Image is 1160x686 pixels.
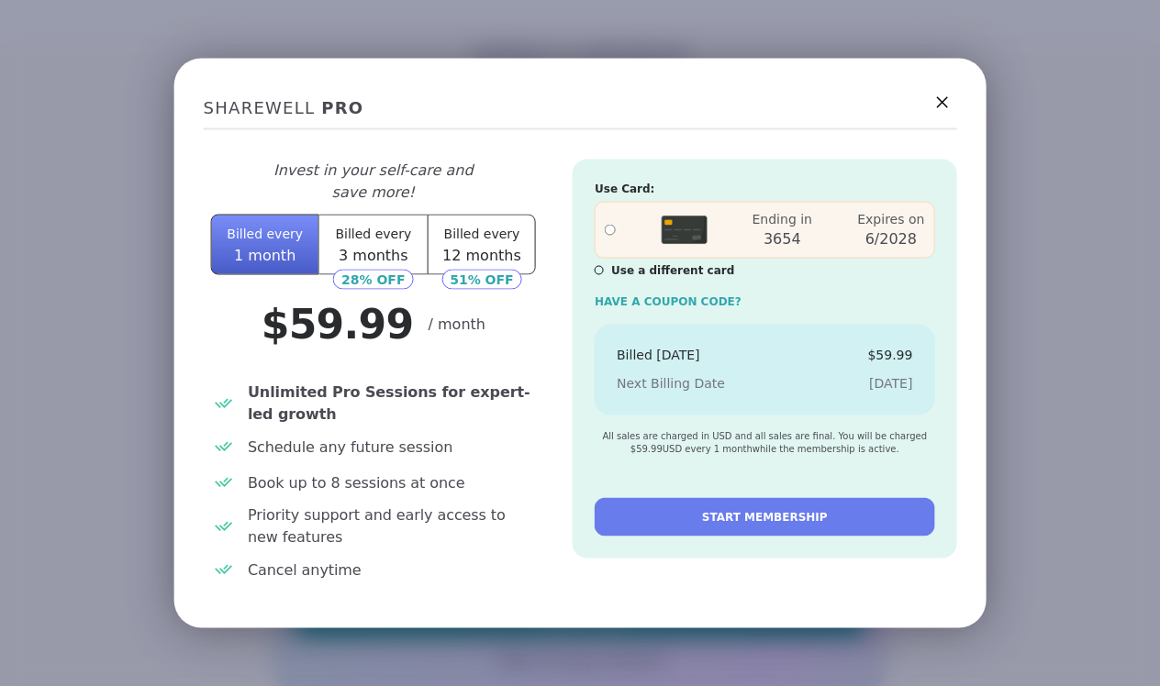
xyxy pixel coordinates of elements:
[869,375,912,393] div: [DATE]
[867,346,912,364] div: $ 59.99
[865,227,917,249] div: 6/2028
[234,247,296,264] span: 1 month
[764,227,801,249] div: 3654
[617,346,700,364] div: Billed [DATE]
[595,497,934,536] button: START MEMBERSHIP
[227,227,303,241] span: Billed every
[429,314,485,336] span: / month
[611,262,734,278] span: Use a different card
[444,227,520,241] span: Billed every
[335,227,411,241] span: Billed every
[248,559,536,581] span: Cancel anytime
[262,297,414,352] h4: $ 59.99
[702,508,828,525] span: START MEMBERSHIP
[595,429,934,455] div: All sales are charged in USD and all sales are final. You will be charged $ 59.99 USD every 1 mon...
[595,293,934,309] div: Have a Coupon code?
[339,247,408,264] span: 3 months
[211,215,319,275] button: Billed every1 month
[333,270,413,290] div: 28 % OFF
[857,209,924,227] div: Expires on
[248,471,536,493] span: Book up to 8 sessions at once
[441,270,521,290] div: 51 % OFF
[442,247,521,264] span: 12 months
[595,182,934,197] div: Use Card:
[428,215,536,275] button: Billed every12 months
[661,206,707,252] img: Credit Card
[248,504,536,548] span: Priority support and early access to new features
[753,209,812,227] div: Ending in
[204,88,957,130] h2: SHAREWELL
[255,160,492,204] p: Invest in your self-care and save more!
[321,98,363,117] span: Pro
[617,375,725,393] div: Next Billing Date
[319,215,428,275] button: Billed every3 months
[248,436,536,458] span: Schedule any future session
[248,382,536,426] span: Unlimited Pro Sessions for expert-led growth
